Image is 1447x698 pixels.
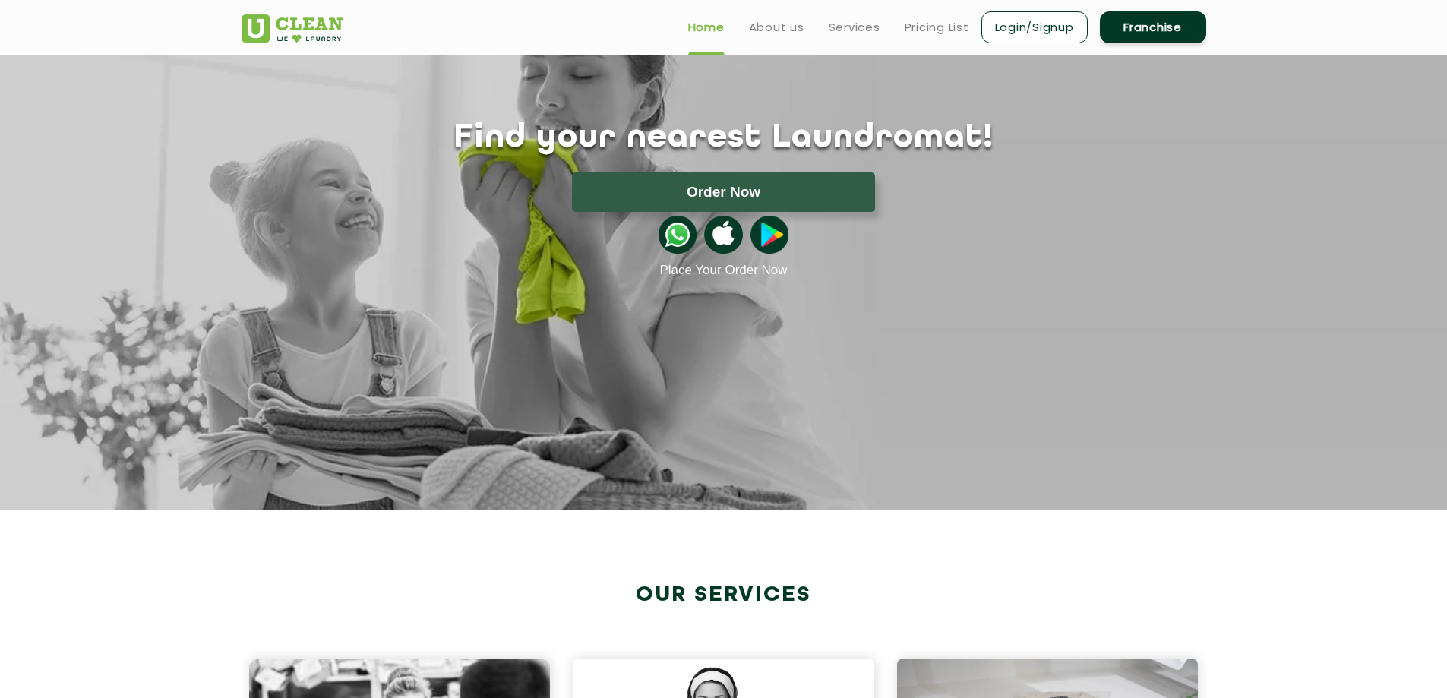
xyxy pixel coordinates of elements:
[981,11,1088,43] a: Login/Signup
[905,18,969,36] a: Pricing List
[242,14,343,43] img: UClean Laundry and Dry Cleaning
[659,263,787,278] a: Place Your Order Now
[1100,11,1206,43] a: Franchise
[829,18,880,36] a: Services
[750,216,788,254] img: playstoreicon.png
[242,583,1206,608] h2: Our Services
[230,119,1218,157] h1: Find your nearest Laundromat!
[659,216,697,254] img: whatsappicon.png
[749,18,804,36] a: About us
[688,18,725,36] a: Home
[704,216,742,254] img: apple-icon.png
[572,172,875,212] button: Order Now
